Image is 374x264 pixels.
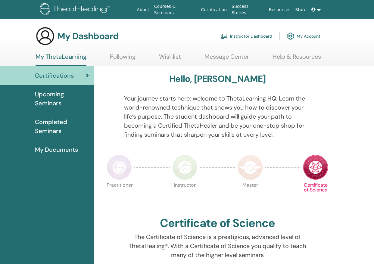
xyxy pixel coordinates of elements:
p: Practitioner [107,183,132,208]
a: Instructor Dashboard [220,30,272,43]
p: Your journey starts here; welcome to ThetaLearning HQ. Learn the world-renowned technique that sh... [124,94,311,139]
img: Master [238,155,263,180]
img: Practitioner [107,155,132,180]
a: Courses & Seminars [152,1,199,18]
h3: My Dashboard [57,31,119,42]
img: logo.png [40,3,112,17]
a: Store [293,4,309,15]
a: My ThetaLearning [36,53,86,66]
p: The Certificate of Science is a prestigious, advanced level of ThetaHealing®. With a Certificate ... [124,232,311,259]
span: Certifications [35,71,74,80]
a: Resources [266,4,293,15]
a: Wishlist [159,53,181,65]
p: Master [238,183,263,208]
span: Upcoming Seminars [35,90,89,108]
img: chalkboard-teacher.svg [220,33,228,39]
p: Certificate of Science [303,183,328,208]
span: Completed Seminars [35,117,89,135]
a: Success Stories [229,1,266,18]
span: My Documents [35,145,78,154]
img: Certificate of Science [303,155,328,180]
img: Instructor [172,155,198,180]
a: Help & Resources [273,53,321,65]
a: My Account [287,30,320,43]
h2: Certificate of Science [160,216,275,230]
img: cog.svg [287,31,294,41]
a: About [134,4,151,15]
a: Certification [199,4,229,15]
h3: Hello, [PERSON_NAME] [169,73,266,84]
a: Following [110,53,136,65]
p: Instructor [172,183,198,208]
a: Message Center [204,53,249,65]
img: generic-user-icon.jpg [36,26,55,46]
